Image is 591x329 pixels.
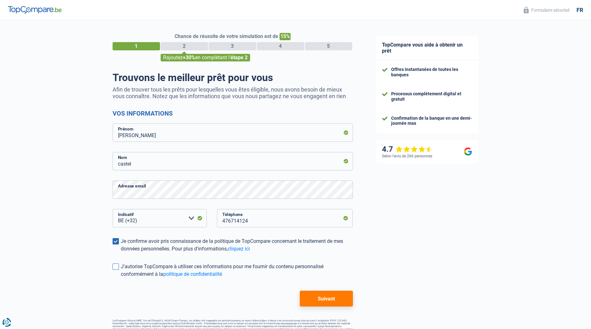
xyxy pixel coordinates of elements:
span: Chance de réussite de votre simulation est de [175,33,278,39]
img: TopCompare Logo [8,6,62,14]
div: J'autorise TopCompare à utiliser ces informations pour me fournir du contenu personnalisé conform... [121,263,353,278]
div: 2 [161,42,208,50]
span: 15% [280,33,291,40]
input: 401020304 [217,209,353,227]
div: fr [576,7,583,14]
span: +30% [183,54,195,60]
div: 3 [209,42,256,50]
div: 4.7 [382,145,433,154]
div: TopCompare vous aide à obtenir un prêt [376,35,478,60]
div: Offres instantanées de toutes les banques [391,67,472,78]
button: Suivant [300,291,353,307]
div: 5 [305,42,352,50]
div: Confirmation de la banque en une demi-journée max [391,116,472,126]
button: Formulaire sécurisé [520,5,573,15]
div: 1 [113,42,160,50]
div: Selon l’avis de 266 personnes [382,154,432,158]
div: 4 [257,42,304,50]
h2: Vos informations [113,110,353,117]
span: étape 2 [231,54,248,60]
div: Je confirme avoir pris connaissance de la politique de TopCompare concernant le traitement de mes... [121,237,353,253]
p: Afin de trouver tous les prêts pour lesquelles vous êtes éligible, nous avons besoin de mieux vou... [113,86,353,99]
a: cliquez ici [228,246,250,252]
div: Processus complètement digital et gratuit [391,91,472,102]
h1: Trouvons le meilleur prêt pour vous [113,72,353,84]
div: Rajoutez en complétant l' [161,54,250,61]
a: politique de confidentialité [163,271,222,277]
